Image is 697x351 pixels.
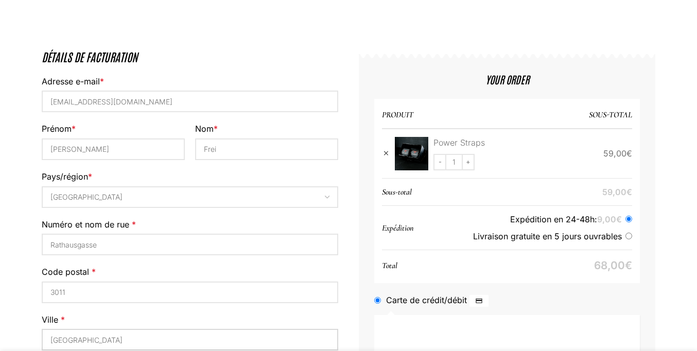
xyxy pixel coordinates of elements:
[395,137,428,170] img: Power Straps
[382,101,507,128] th: Produit
[469,295,489,307] img: Carte de crédit/débit
[195,122,338,136] label: Nom
[42,234,338,255] input: Numéro de voie et nom de la rue
[603,148,632,159] bdi: 59,00
[382,252,403,279] th: Total
[42,313,338,327] label: Ville
[433,137,485,148] span: Power Straps
[626,148,632,159] span: €
[446,154,462,170] input: Quantité de produits
[382,179,417,205] th: Sous-total
[42,122,185,136] label: Prénom
[462,154,475,170] input: +
[42,266,338,279] label: Code postal
[594,259,632,272] bdi: 68,00
[485,72,529,86] h4: YOUR ORDER
[42,170,338,184] label: Pays/région
[625,259,632,272] span: €
[602,187,632,197] bdi: 59,00
[379,147,392,160] a: Remove this item
[43,187,337,207] span: Suisse
[616,214,622,224] span: €
[42,218,338,232] label: Numéro et nom de rue
[42,75,338,89] label: Adresse e-mail
[425,214,632,225] label: Expédition en 24-48h:
[626,187,632,197] span: €
[382,215,419,241] th: Expédition
[42,49,338,65] h3: Détails de facturation
[597,214,622,224] bdi: 9,00
[386,295,491,305] label: Carte de crédit/débit
[42,186,338,208] span: Pays/région
[507,101,632,128] th: Sous-total
[425,231,632,242] label: Livraison gratuite en 5 jours ouvrables
[433,154,446,170] input: -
